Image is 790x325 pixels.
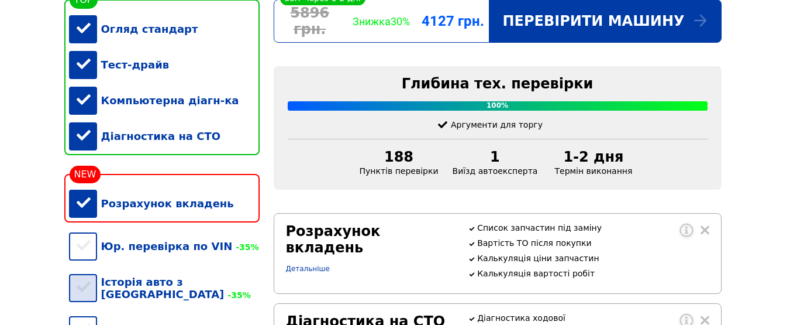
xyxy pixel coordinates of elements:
[69,118,260,154] div: Діагностика на СТО
[224,290,250,300] span: -35%
[446,149,545,176] div: Виїзд автоексперта
[69,11,260,47] div: Огляд стандарт
[477,238,709,248] p: Вартість ТО після покупки
[477,269,709,278] p: Калькуляція вартості робіт
[286,223,454,256] div: Розрахунок вкладень
[69,47,260,83] div: Тест-драйв
[274,5,346,37] div: 5896 грн.
[286,265,330,273] a: Детальніше
[551,149,635,165] div: 1-2 дня
[232,242,258,252] span: -35%
[360,149,439,165] div: 188
[69,228,260,264] div: Юр. перевірка по VIN
[477,223,709,232] p: Список запчастин під заміну
[288,101,708,111] div: 100%
[477,313,709,323] p: Діагностика ходової
[453,149,538,165] div: 1
[544,149,642,176] div: Термін виконання
[477,254,709,263] p: Калькуляція ціни запчастин
[288,76,708,92] div: Глибина тех. перевірки
[391,15,410,28] span: 30%
[69,186,260,221] div: Розрахунок вкладень
[353,149,446,176] div: Пунктів перевірки
[417,13,488,29] div: 4127 грн.
[438,120,557,129] div: Аргументи для торгу
[69,264,260,312] div: Історія авто з [GEOGRAPHIC_DATA]
[69,83,260,118] div: Компьютерна діагн-ка
[346,15,417,28] div: Знижка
